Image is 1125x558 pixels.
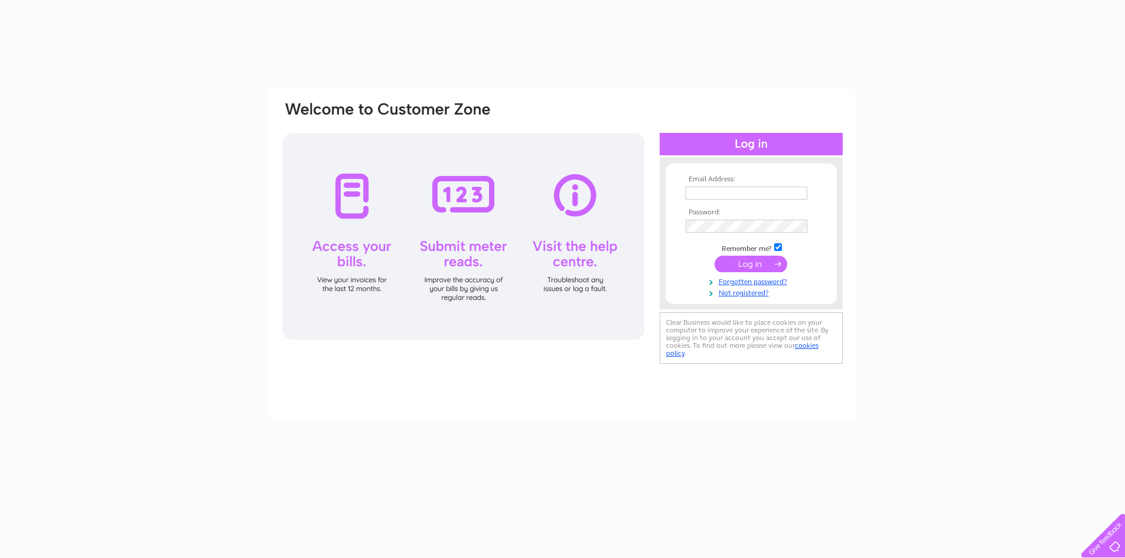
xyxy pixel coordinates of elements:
[683,175,820,184] th: Email Address:
[666,341,819,357] a: cookies policy
[686,275,820,286] a: Forgotten password?
[683,208,820,217] th: Password:
[660,312,843,364] div: Clear Business would like to place cookies on your computer to improve your experience of the sit...
[686,286,820,298] a: Not registered?
[683,242,820,253] td: Remember me?
[715,256,787,272] input: Submit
